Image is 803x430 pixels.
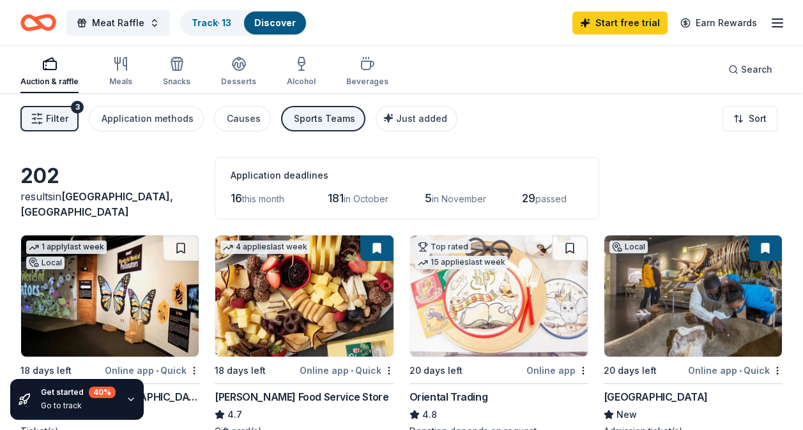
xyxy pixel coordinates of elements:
span: Filter [46,111,68,126]
span: Meat Raffle [92,15,144,31]
span: passed [535,193,567,204]
div: 20 days left [604,363,657,378]
span: 29 [522,191,535,205]
button: Causes [214,106,271,131]
span: • [739,366,742,376]
span: Search [741,62,772,77]
a: Track· 13 [192,17,231,28]
button: Search [718,57,783,82]
div: [PERSON_NAME] Food Service Store [215,389,388,404]
span: 181 [328,191,344,205]
button: Sort [723,106,777,131]
span: • [351,366,353,376]
span: [GEOGRAPHIC_DATA], [GEOGRAPHIC_DATA] [20,190,173,218]
button: Beverages [346,51,388,93]
span: 5 [425,191,432,205]
div: Sports Teams [294,111,355,126]
div: 18 days left [215,363,266,378]
span: • [156,366,158,376]
div: Online app Quick [105,362,199,378]
div: Desserts [221,77,256,87]
div: Meals [109,77,132,87]
div: 1 apply last week [26,241,107,254]
button: Just added [376,106,457,131]
div: Snacks [163,77,190,87]
button: Track· 13Discover [180,10,307,36]
div: results [20,189,199,219]
button: Sports Teams [281,106,365,131]
div: Top rated [415,241,471,253]
button: Filter3 [20,106,79,131]
img: Image for Milton J. Rubenstein Museum of Science & Technology [21,235,199,357]
span: in [20,190,173,218]
button: Auction & raffle [20,51,79,93]
span: Sort [749,111,767,126]
div: 18 days left [20,363,72,378]
div: Oriental Trading [409,389,488,404]
div: Application methods [102,111,194,126]
span: Just added [396,113,447,124]
button: Desserts [221,51,256,93]
div: 202 [20,163,199,189]
div: 40 % [89,387,116,398]
div: 3 [71,101,84,114]
div: Go to track [41,401,116,411]
span: New [616,407,637,422]
img: Image for Gordon Food Service Store [215,235,393,357]
div: Alcohol [287,77,316,87]
div: Beverages [346,77,388,87]
div: 4 applies last week [220,241,310,254]
button: Application methods [89,106,204,131]
span: this month [242,193,284,204]
div: Get started [41,387,116,398]
div: Application deadlines [231,168,583,183]
span: 16 [231,191,242,205]
button: Alcohol [287,51,316,93]
div: Online app Quick [300,362,394,378]
span: in November [432,193,486,204]
div: Online app [526,362,588,378]
a: Home [20,8,56,38]
a: Discover [254,17,296,28]
div: [GEOGRAPHIC_DATA] [604,389,708,404]
button: Snacks [163,51,190,93]
span: in October [344,193,388,204]
div: Local [609,241,648,253]
img: Image for Oriental Trading [410,235,588,357]
a: Start free trial [572,11,668,34]
button: Meat Raffle [66,10,170,36]
span: 4.7 [227,407,242,422]
div: Causes [227,111,261,126]
div: Online app Quick [688,362,783,378]
div: 15 applies last week [415,256,508,269]
div: 20 days left [409,363,463,378]
div: Local [26,256,65,269]
span: 4.8 [422,407,437,422]
img: Image for Buffalo Museum of Science [604,235,782,357]
a: Earn Rewards [673,11,765,34]
button: Meals [109,51,132,93]
div: Auction & raffle [20,77,79,87]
